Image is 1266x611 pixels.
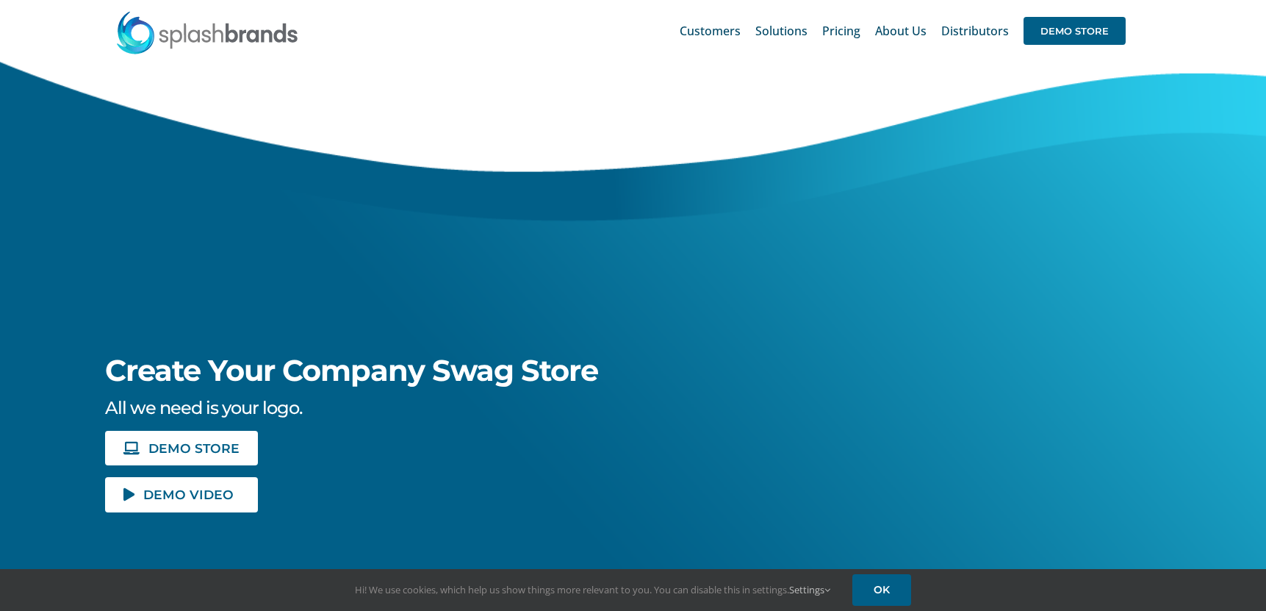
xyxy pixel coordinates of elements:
[822,25,860,37] span: Pricing
[822,7,860,54] a: Pricing
[852,574,911,606] a: OK
[680,25,741,37] span: Customers
[105,352,598,388] span: Create Your Company Swag Store
[680,7,1126,54] nav: Main Menu
[789,583,830,596] a: Settings
[755,25,808,37] span: Solutions
[105,431,258,465] a: DEMO STORE
[1024,17,1126,45] span: DEMO STORE
[105,397,302,418] span: All we need is your logo.
[941,7,1009,54] a: Distributors
[1024,7,1126,54] a: DEMO STORE
[941,25,1009,37] span: Distributors
[115,10,299,54] img: SplashBrands.com Logo
[355,583,830,596] span: Hi! We use cookies, which help us show things more relevant to you. You can disable this in setti...
[875,25,927,37] span: About Us
[680,7,741,54] a: Customers
[143,488,234,501] span: DEMO VIDEO
[148,442,240,454] span: DEMO STORE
